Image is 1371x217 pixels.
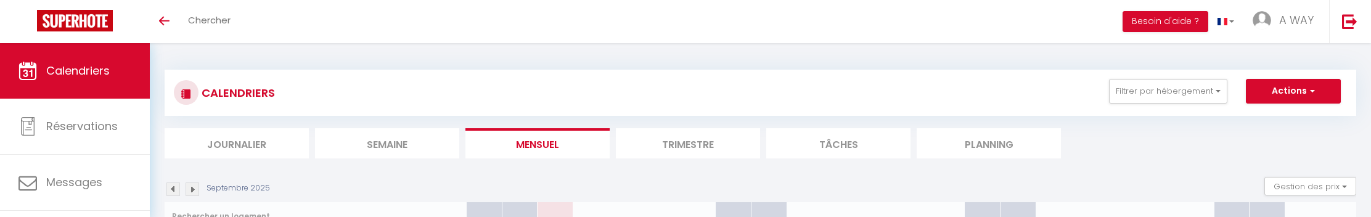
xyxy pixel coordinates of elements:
button: Filtrer par hébergement [1109,79,1227,104]
img: ... [1253,11,1271,30]
li: Journalier [165,128,309,158]
span: A WAY [1279,12,1314,28]
li: Tâches [766,128,911,158]
img: logout [1342,14,1357,29]
span: Messages [46,174,102,190]
p: Septembre 2025 [207,182,270,194]
h3: CALENDRIERS [198,79,275,107]
li: Trimestre [616,128,760,158]
span: Chercher [188,14,231,27]
button: Gestion des prix [1264,177,1356,195]
button: Actions [1246,79,1341,104]
li: Semaine [315,128,459,158]
li: Planning [917,128,1061,158]
img: Super Booking [37,10,113,31]
span: Calendriers [46,63,110,78]
button: Besoin d'aide ? [1123,11,1208,32]
li: Mensuel [465,128,610,158]
span: Réservations [46,118,118,134]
